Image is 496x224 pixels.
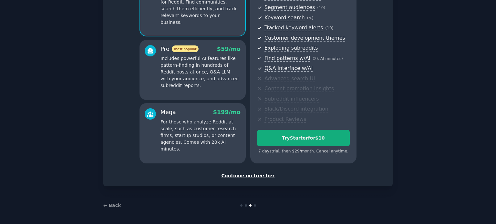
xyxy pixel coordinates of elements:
[103,203,121,208] a: ← Back
[257,149,350,154] div: 7 days trial, then $ 29 /month . Cancel anytime.
[110,172,386,179] div: Continue on free tier
[264,24,323,31] span: Tracked keyword alerts
[264,116,306,123] span: Product Reviews
[264,4,315,11] span: Segment audiences
[264,65,313,72] span: Q&A interface w/AI
[264,75,315,82] span: Advanced search UI
[257,130,350,146] button: TryStarterfor$10
[264,55,310,62] span: Find patterns w/AI
[317,5,325,10] span: ( 10 )
[160,55,241,89] p: Includes powerful AI features like pattern-finding in hundreds of Reddit posts at once, Q&A LLM w...
[172,45,199,52] span: most popular
[313,56,343,61] span: ( 2k AI minutes )
[264,85,334,92] span: Content promotion insights
[257,135,349,141] div: Try Starter for $10
[160,119,241,152] p: For those who analyze Reddit at scale, such as customer research firms, startup studios, or conte...
[264,96,319,102] span: Subreddit influencers
[264,15,305,21] span: Keyword search
[264,35,345,42] span: Customer development themes
[325,26,333,30] span: ( 10 )
[307,16,314,20] span: ( ∞ )
[160,108,176,116] div: Mega
[160,45,199,53] div: Pro
[264,45,318,52] span: Exploding subreddits
[264,106,328,112] span: Slack/Discord integration
[213,109,241,115] span: $ 199 /mo
[217,46,241,52] span: $ 59 /mo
